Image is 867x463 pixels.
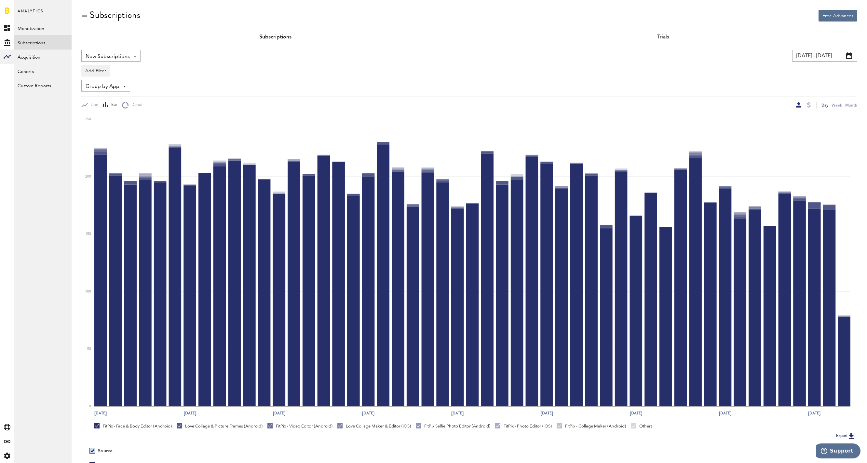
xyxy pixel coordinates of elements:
text: 250 [85,118,91,121]
button: Export [834,432,857,440]
div: Subscriptions [90,10,140,20]
text: 150 [85,233,91,236]
div: Others [631,423,653,429]
a: Subscriptions [259,35,291,40]
text: [DATE] [362,410,374,416]
text: [DATE] [273,410,285,416]
span: Analytics [18,7,43,21]
a: Cohorts [14,64,72,78]
div: Period total [478,448,849,454]
a: Acquisition [14,50,72,64]
a: Custom Reports [14,78,72,93]
span: New Subscriptions [86,51,130,62]
text: 0 [89,405,91,408]
span: Group by App [86,81,119,92]
a: Trials [657,35,669,40]
text: [DATE] [719,410,731,416]
div: Month [845,102,857,109]
div: FitPix - Video Editor (Android) [267,423,332,429]
div: FitPix - Photo Editor (iOS) [495,423,552,429]
text: [DATE] [630,410,642,416]
div: Love Collage & Picture Frames (Android) [177,423,263,429]
button: Add Filter [81,65,110,77]
div: Day [821,102,828,109]
div: Love Collage Maker & Editor (iOS) [337,423,411,429]
div: FitPix - Face & Body Editor (Android) [94,423,172,429]
text: 50 [87,347,91,351]
a: Subscriptions [14,35,72,50]
text: 200 [85,175,91,178]
span: Donut [129,102,142,108]
div: Source [98,448,113,454]
div: Week [832,102,842,109]
img: Export [847,432,855,440]
span: Bar [108,102,117,108]
text: [DATE] [808,410,820,416]
div: FitPix - Collage Maker (Android) [557,423,626,429]
text: [DATE] [184,410,196,416]
text: [DATE] [94,410,107,416]
text: [DATE] [541,410,553,416]
div: FitPix Selfie Photo Editor (Android) [416,423,490,429]
iframe: Opens a widget where you can find more information [816,443,860,460]
text: [DATE] [451,410,464,416]
a: Monetization [14,21,72,35]
text: 100 [85,290,91,293]
span: Line [88,102,98,108]
button: Free Advances [819,10,857,22]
